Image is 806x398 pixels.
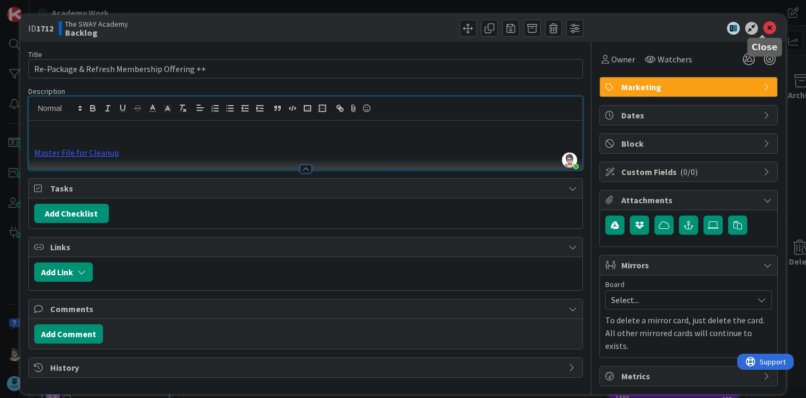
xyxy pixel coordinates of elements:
[34,324,103,344] button: Add Comment
[50,361,564,374] span: History
[28,59,583,78] input: type card name here...
[50,303,564,315] span: Comments
[752,42,778,52] h5: Close
[621,81,758,93] span: Marketing
[34,147,119,158] a: Master File for Cleanup
[611,53,635,66] span: Owner
[34,262,93,282] button: Add Link
[680,166,698,177] span: ( 0/0 )
[621,137,758,150] span: Block
[50,241,564,253] span: Links
[22,2,49,14] span: Support
[36,23,53,34] b: 1712
[28,22,53,35] span: ID
[605,314,772,352] p: To delete a mirror card, just delete the card. All other mirrored cards will continue to exists.
[28,50,42,59] label: Title
[65,28,128,37] b: Backlog
[605,281,625,288] span: Board
[621,165,758,178] span: Custom Fields
[28,86,65,96] span: Description
[50,182,564,195] span: Tasks
[658,53,692,66] span: Watchers
[621,194,758,206] span: Attachments
[621,370,758,383] span: Metrics
[562,153,577,168] img: GSQywPghEhdbY4OwXOWrjRcy4shk9sHH.png
[621,259,758,272] span: Mirrors
[611,292,748,307] span: Select...
[621,109,758,122] span: Dates
[65,20,128,28] span: The SWAY Academy
[34,204,109,223] button: Add Checklist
